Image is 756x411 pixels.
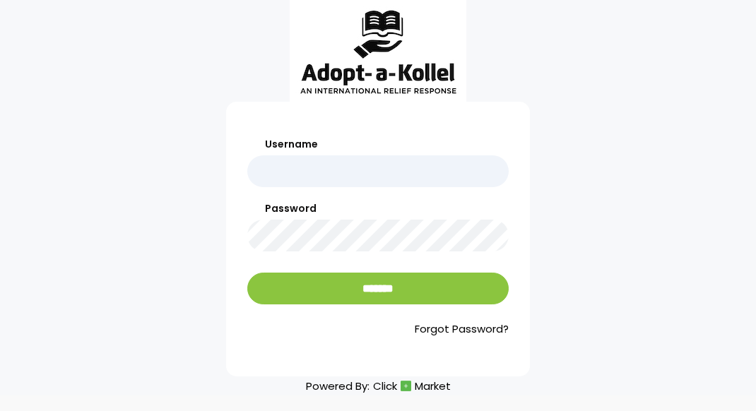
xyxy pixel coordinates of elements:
[247,137,509,152] label: Username
[373,376,451,395] a: ClickMarket
[247,201,509,216] label: Password
[401,381,411,391] img: cm_icon.png
[306,376,451,395] p: Powered By:
[247,321,509,338] a: Forgot Password?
